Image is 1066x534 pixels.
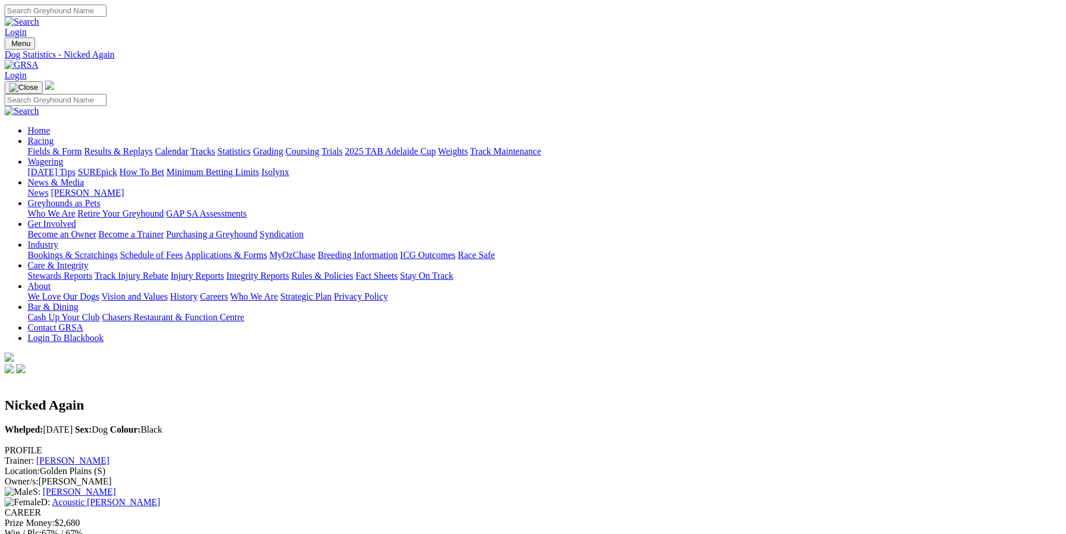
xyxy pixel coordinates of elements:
[5,5,106,17] input: Search
[260,229,303,239] a: Syndication
[28,271,1061,281] div: Care & Integrity
[170,271,224,281] a: Injury Reports
[28,209,75,218] a: Who We Are
[28,188,1061,198] div: News & Media
[28,281,51,291] a: About
[261,167,289,177] a: Isolynx
[5,497,41,508] img: Female
[52,497,160,507] a: Acoustic [PERSON_NAME]
[345,146,436,156] a: 2025 TAB Adelaide Cup
[28,312,100,322] a: Cash Up Your Club
[120,250,182,260] a: Schedule of Fees
[166,167,259,177] a: Minimum Betting Limits
[470,146,541,156] a: Track Maintenance
[5,508,1061,518] div: CAREER
[253,146,283,156] a: Grading
[5,70,26,80] a: Login
[28,157,63,166] a: Wagering
[28,229,1061,240] div: Get Involved
[28,167,1061,177] div: Wagering
[5,476,1061,487] div: [PERSON_NAME]
[166,209,247,218] a: GAP SA Assessments
[5,425,73,434] span: [DATE]
[5,94,106,106] input: Search
[28,312,1061,323] div: Bar & Dining
[5,60,39,70] img: GRSA
[78,167,117,177] a: SUREpick
[28,271,92,281] a: Stewards Reports
[28,126,50,135] a: Home
[102,312,244,322] a: Chasers Restaurant & Function Centre
[269,250,315,260] a: MyOzChase
[185,250,267,260] a: Applications & Forms
[28,219,76,229] a: Get Involved
[94,271,168,281] a: Track Injury Rebate
[458,250,494,260] a: Race Safe
[230,291,278,301] a: Who We Are
[28,177,84,187] a: News & Media
[5,476,39,486] span: Owner/s:
[5,353,14,362] img: logo-grsa-white.png
[16,364,25,373] img: twitter.svg
[75,425,108,434] span: Dog
[98,229,164,239] a: Become a Trainer
[28,323,83,332] a: Contact GRSA
[5,487,40,497] span: S:
[5,487,33,497] img: Male
[5,466,40,476] span: Location:
[28,146,82,156] a: Fields & Form
[291,271,353,281] a: Rules & Policies
[438,146,468,156] a: Weights
[101,291,167,301] a: Vision and Values
[5,37,35,50] button: Toggle navigation
[5,466,1061,476] div: Golden Plains (S)
[5,497,50,507] span: D:
[5,106,39,116] img: Search
[28,167,75,177] a: [DATE] Tips
[28,209,1061,219] div: Greyhounds as Pets
[155,146,188,156] a: Calendar
[356,271,398,281] a: Fact Sheets
[191,146,215,156] a: Tracks
[28,136,54,146] a: Racing
[28,291,1061,302] div: About
[170,291,197,301] a: History
[5,17,39,27] img: Search
[28,188,48,198] a: News
[110,425,140,434] b: Colour:
[166,229,257,239] a: Purchasing a Greyhound
[5,81,43,94] button: Toggle navigation
[28,291,99,301] a: We Love Our Dogs
[28,198,100,208] a: Greyhounds as Pets
[28,333,104,343] a: Login To Blackbook
[45,81,54,90] img: logo-grsa-white.png
[318,250,398,260] a: Breeding Information
[28,240,58,249] a: Industry
[12,39,31,48] span: Menu
[5,397,1061,413] h2: Nicked Again
[226,271,289,281] a: Integrity Reports
[5,445,1061,456] div: PROFILE
[218,146,251,156] a: Statistics
[5,425,43,434] b: Whelped:
[5,27,26,37] a: Login
[75,425,92,434] b: Sex:
[334,291,388,301] a: Privacy Policy
[200,291,228,301] a: Careers
[9,83,38,92] img: Close
[285,146,319,156] a: Coursing
[5,456,34,465] span: Trainer:
[84,146,153,156] a: Results & Replays
[321,146,342,156] a: Trials
[110,425,162,434] span: Black
[5,518,1061,528] div: $2,680
[400,250,455,260] a: ICG Outcomes
[28,146,1061,157] div: Racing
[28,250,1061,260] div: Industry
[28,302,78,312] a: Bar & Dining
[5,50,1061,60] a: Dog Statistics - Nicked Again
[120,167,165,177] a: How To Bet
[5,364,14,373] img: facebook.svg
[36,456,109,465] a: [PERSON_NAME]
